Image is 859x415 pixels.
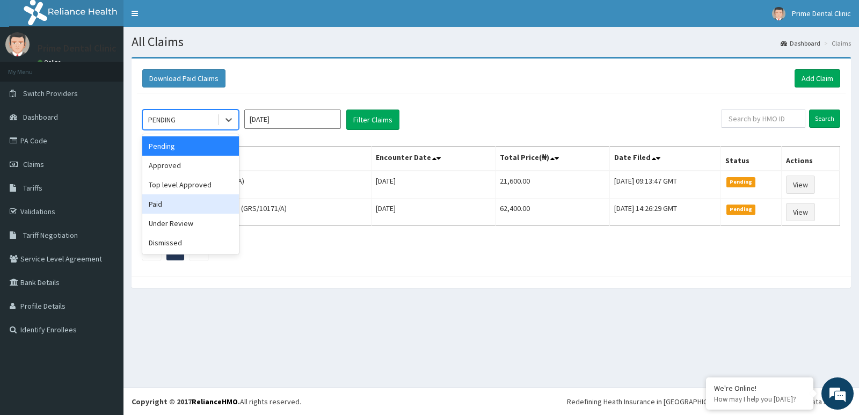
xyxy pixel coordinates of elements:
[5,32,30,56] img: User Image
[726,177,756,187] span: Pending
[38,59,63,66] a: Online
[372,199,496,226] td: [DATE]
[148,114,176,125] div: PENDING
[714,395,805,404] p: How may I help you today?
[23,159,44,169] span: Claims
[23,89,78,98] span: Switch Providers
[38,43,117,53] p: Prime Dental Clinic
[610,147,720,171] th: Date Filed
[495,171,610,199] td: 21,600.00
[795,69,840,88] a: Add Claim
[142,233,239,252] div: Dismissed
[372,171,496,199] td: [DATE]
[786,203,815,221] a: View
[192,397,238,406] a: RelianceHMO
[495,199,610,226] td: 62,400.00
[23,230,78,240] span: Tariff Negotiation
[142,156,239,175] div: Approved
[143,171,372,199] td: PATIENCE IBIANG (GIM/10174/A)
[781,147,840,171] th: Actions
[132,35,851,49] h1: All Claims
[143,147,372,171] th: Name
[142,214,239,233] div: Under Review
[244,110,341,129] input: Select Month and Year
[142,136,239,156] div: Pending
[142,69,225,88] button: Download Paid Claims
[722,110,806,128] input: Search by HMO ID
[142,194,239,214] div: Paid
[792,9,851,18] span: Prime Dental Clinic
[809,110,840,128] input: Search
[726,205,756,214] span: Pending
[23,183,42,193] span: Tariffs
[720,147,781,171] th: Status
[142,175,239,194] div: Top level Approved
[143,199,372,226] td: Oluwadetan [PERSON_NAME] (GRS/10171/A)
[772,7,785,20] img: User Image
[610,199,720,226] td: [DATE] 14:26:29 GMT
[346,110,399,130] button: Filter Claims
[714,383,805,393] div: We're Online!
[567,396,851,407] div: Redefining Heath Insurance in [GEOGRAPHIC_DATA] using Telemedicine and Data Science!
[495,147,610,171] th: Total Price(₦)
[781,39,820,48] a: Dashboard
[786,176,815,194] a: View
[123,388,859,415] footer: All rights reserved.
[372,147,496,171] th: Encounter Date
[23,112,58,122] span: Dashboard
[132,397,240,406] strong: Copyright © 2017 .
[610,171,720,199] td: [DATE] 09:13:47 GMT
[821,39,851,48] li: Claims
